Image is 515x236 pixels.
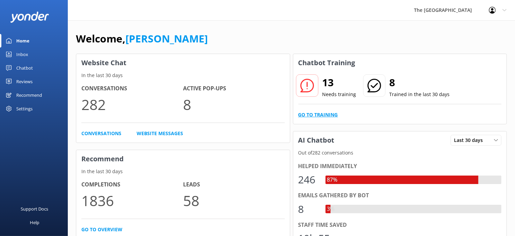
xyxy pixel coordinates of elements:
p: 58 [183,189,285,212]
a: Website Messages [137,130,183,137]
h3: Recommend [76,150,290,168]
a: Go to overview [81,226,122,233]
h4: Active Pop-ups [183,84,285,93]
h3: Website Chat [76,54,290,72]
img: yonder-white-logo.png [10,12,49,23]
p: Trained in the last 30 days [390,91,450,98]
p: 8 [183,93,285,116]
div: 8 [298,201,319,217]
div: 246 [298,171,319,188]
div: Settings [16,102,33,115]
div: Help [30,216,39,229]
h4: Conversations [81,84,183,93]
h1: Welcome, [76,31,208,47]
p: 1836 [81,189,183,212]
p: Out of 282 conversations [293,149,507,157]
div: 3% [325,205,336,214]
h4: Completions [81,180,183,189]
div: Chatbot [16,61,33,75]
a: Conversations [81,130,121,137]
a: [PERSON_NAME] [125,32,208,46]
p: 282 [81,93,183,116]
p: In the last 30 days [76,72,290,79]
p: Needs training [322,91,356,98]
h4: Leads [183,180,285,189]
div: Staff time saved [298,221,502,230]
div: 87% [325,176,339,184]
h2: 13 [322,74,356,91]
div: Helped immediately [298,162,502,171]
h2: 8 [390,74,450,91]
div: Support Docs [21,202,48,216]
span: Last 30 days [454,137,487,144]
a: Go to Training [298,111,338,119]
h3: Chatbot Training [293,54,360,72]
p: In the last 30 days [76,168,290,175]
div: Home [16,34,29,48]
div: Emails gathered by bot [298,191,502,200]
h3: AI Chatbot [293,131,340,149]
div: Inbox [16,48,28,61]
div: Recommend [16,88,42,102]
div: Reviews [16,75,33,88]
